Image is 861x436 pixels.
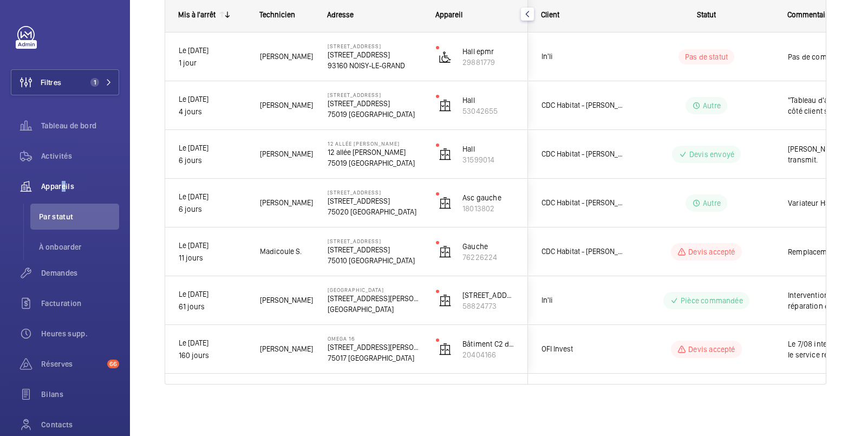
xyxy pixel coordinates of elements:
[689,149,734,160] p: Devis envoyé
[41,151,119,161] span: Activités
[41,181,119,192] span: Appareils
[462,46,514,57] p: Hall epmr
[328,244,422,255] p: [STREET_ADDRESS]
[41,389,119,400] span: Bilans
[260,148,314,160] span: [PERSON_NAME]
[462,192,514,203] p: Asc gauche
[328,304,422,315] p: [GEOGRAPHIC_DATA]
[328,196,422,206] p: [STREET_ADDRESS]
[462,144,514,154] p: Hall
[179,93,246,106] p: Le [DATE]
[439,197,452,210] img: elevator.svg
[328,49,422,60] p: [STREET_ADDRESS]
[542,245,625,258] span: CDC Habitat - [PERSON_NAME]
[179,57,246,69] p: 1 jour
[41,298,119,309] span: Facturation
[41,77,61,88] span: Filtres
[328,147,422,158] p: 12 allée [PERSON_NAME]
[328,189,422,196] p: [STREET_ADDRESS]
[178,10,216,19] div: Mis à l'arrêt
[439,343,452,356] img: elevator.svg
[541,10,559,19] span: Client
[462,290,514,301] p: [STREET_ADDRESS][PERSON_NAME]
[462,349,514,360] p: 20404166
[328,287,422,293] p: [GEOGRAPHIC_DATA]
[328,293,422,304] p: [STREET_ADDRESS][PERSON_NAME]
[179,252,246,264] p: 11 jours
[542,148,625,160] span: CDC Habitat - [PERSON_NAME]
[179,154,246,167] p: 6 jours
[462,203,514,214] p: 18013802
[179,203,246,216] p: 6 jours
[542,197,625,209] span: CDC Habitat - [PERSON_NAME]
[439,99,452,112] img: elevator.svg
[328,353,422,363] p: 75017 [GEOGRAPHIC_DATA]
[462,339,514,349] p: Bâtiment C2 duplex droit
[542,343,625,355] span: OFI Invest
[41,120,119,131] span: Tableau de bord
[39,211,119,222] span: Par statut
[260,294,314,307] span: [PERSON_NAME]
[179,106,246,118] p: 4 jours
[681,295,743,306] p: Pièce commandée
[439,148,452,161] img: elevator.svg
[787,10,851,19] span: Commentaire client
[328,43,422,49] p: [STREET_ADDRESS]
[179,191,246,203] p: Le [DATE]
[439,245,452,258] img: elevator.svg
[327,10,354,19] span: Adresse
[328,60,422,71] p: 93160 NOISY-LE-GRAND
[328,206,422,217] p: 75020 [GEOGRAPHIC_DATA]
[328,255,422,266] p: 75010 [GEOGRAPHIC_DATA]
[260,99,314,112] span: [PERSON_NAME]
[688,246,735,257] p: Devis accepté
[39,242,119,252] span: À onboarder
[179,349,246,362] p: 160 jours
[90,78,99,87] span: 1
[179,239,246,252] p: Le [DATE]
[462,241,514,252] p: Gauche
[703,100,721,111] p: Autre
[328,238,422,244] p: [STREET_ADDRESS]
[41,359,103,369] span: Réserves
[542,50,625,63] span: In'li
[688,344,735,355] p: Devis accepté
[439,50,452,63] img: platform_lift.svg
[697,10,716,19] span: Statut
[179,288,246,301] p: Le [DATE]
[703,198,721,209] p: Autre
[328,109,422,120] p: 75019 [GEOGRAPHIC_DATA]
[328,98,422,109] p: [STREET_ADDRESS]
[462,154,514,165] p: 31599014
[328,92,422,98] p: [STREET_ADDRESS]
[179,301,246,313] p: 61 jours
[260,245,314,258] span: Madicoule S.
[259,10,295,19] span: Technicien
[462,301,514,311] p: 58824773
[41,419,119,430] span: Contacts
[179,337,246,349] p: Le [DATE]
[462,95,514,106] p: Hall
[685,51,728,62] p: Pas de statut
[260,50,314,63] span: [PERSON_NAME]
[179,44,246,57] p: Le [DATE]
[41,268,119,278] span: Demandes
[435,10,515,19] div: Appareil
[260,343,314,355] span: [PERSON_NAME]
[11,69,119,95] button: Filtres1
[328,158,422,168] p: 75019 [GEOGRAPHIC_DATA]
[462,57,514,68] p: 29881779
[542,99,625,112] span: CDC Habitat - [PERSON_NAME]
[179,142,246,154] p: Le [DATE]
[328,140,422,147] p: 12 allée [PERSON_NAME]
[542,294,625,307] span: In'li
[260,197,314,209] span: [PERSON_NAME]
[462,106,514,116] p: 53042655
[328,335,422,342] p: OMEGA 16
[328,342,422,353] p: [STREET_ADDRESS][PERSON_NAME]
[41,328,119,339] span: Heures supp.
[439,294,452,307] img: elevator.svg
[462,252,514,263] p: 76226224
[107,360,119,368] span: 66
